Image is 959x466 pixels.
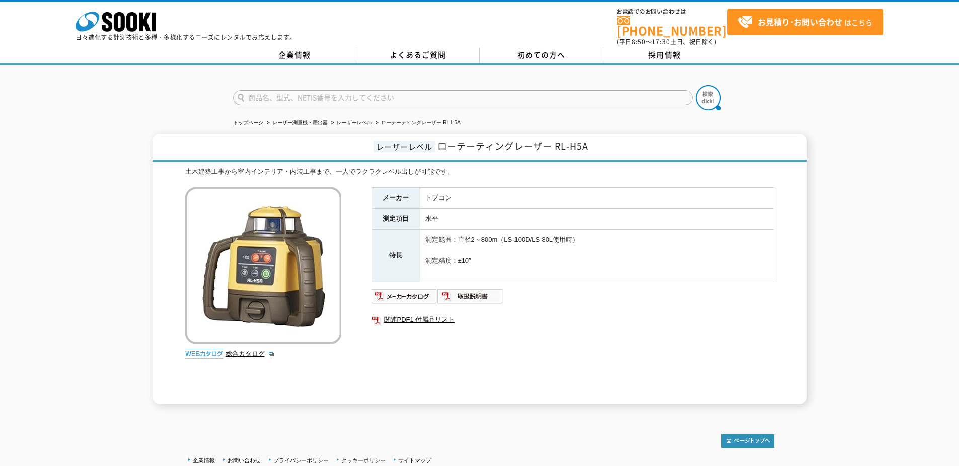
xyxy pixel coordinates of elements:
span: はこちら [737,15,872,30]
td: 水平 [420,209,774,230]
a: クッキーポリシー [341,457,386,463]
td: トプコン [420,187,774,209]
a: 採用情報 [603,48,726,63]
img: トップページへ [721,434,774,448]
a: 企業情報 [233,48,356,63]
div: 土木建築工事から室内インテリア・内装工事まで、一人でラクラクレベル出しが可能です。 [185,167,774,177]
a: お問い合わせ [228,457,261,463]
a: よくあるご質問 [356,48,480,63]
img: メーカーカタログ [372,288,437,304]
span: 8:50 [632,37,646,46]
th: 特長 [372,230,420,282]
strong: お見積り･お問い合わせ [758,16,842,28]
a: レーザー測量機・墨出器 [272,120,328,125]
span: レーザーレベル [374,141,435,152]
a: トップページ [233,120,263,125]
a: 総合カタログ [226,350,275,357]
span: 17:30 [652,37,670,46]
img: 取扱説明書 [437,288,503,304]
span: (平日 ～ 土日、祝日除く) [617,37,716,46]
a: 初めての方へ [480,48,603,63]
img: btn_search.png [696,85,721,110]
img: webカタログ [185,349,223,359]
img: ローテーティングレーザー RL-H5A [185,187,341,344]
td: 測定範囲：直径2～800m（LS-100D/LS-80L使用時） 測定精度：±10″ [420,230,774,282]
th: 測定項目 [372,209,420,230]
span: お電話でのお問い合わせは [617,9,727,15]
a: 関連PDF1 付属品リスト [372,313,774,326]
th: メーカー [372,187,420,209]
a: メーカーカタログ [372,295,437,303]
input: 商品名、型式、NETIS番号を入力してください [233,90,693,105]
a: [PHONE_NUMBER] [617,16,727,36]
p: 日々進化する計測技術と多種・多様化するニーズにレンタルでお応えします。 [76,34,296,40]
span: 初めての方へ [517,49,565,60]
a: レーザーレベル [337,120,372,125]
span: ローテーティングレーザー RL-H5A [437,139,588,153]
a: 取扱説明書 [437,295,503,303]
a: 企業情報 [193,457,215,463]
a: お見積り･お問い合わせはこちら [727,9,883,35]
a: プライバシーポリシー [273,457,329,463]
a: サイトマップ [398,457,431,463]
li: ローテーティングレーザー RL-H5A [374,118,461,128]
